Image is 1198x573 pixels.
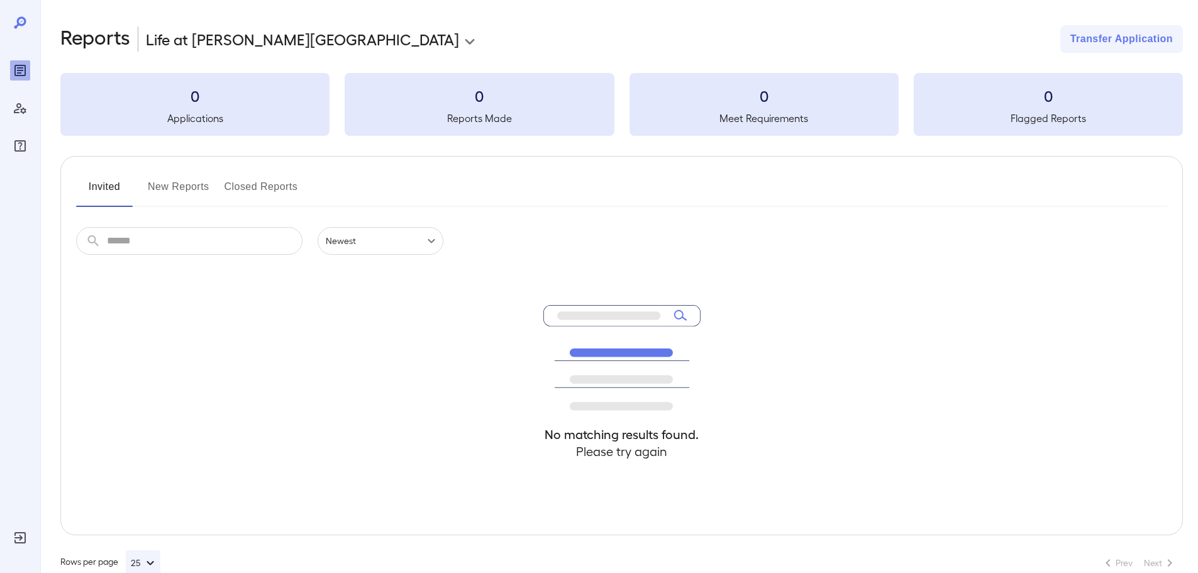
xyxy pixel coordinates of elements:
[76,177,133,207] button: Invited
[10,136,30,156] div: FAQ
[60,25,130,53] h2: Reports
[543,443,701,460] h4: Please try again
[60,111,330,126] h5: Applications
[10,98,30,118] div: Manage Users
[148,177,209,207] button: New Reports
[345,111,614,126] h5: Reports Made
[914,86,1183,106] h3: 0
[345,86,614,106] h3: 0
[225,177,298,207] button: Closed Reports
[630,86,899,106] h3: 0
[630,111,899,126] h5: Meet Requirements
[914,111,1183,126] h5: Flagged Reports
[60,73,1183,136] summary: 0Applications0Reports Made0Meet Requirements0Flagged Reports
[1095,553,1183,573] nav: pagination navigation
[543,426,701,443] h4: No matching results found.
[146,29,459,49] p: Life at [PERSON_NAME][GEOGRAPHIC_DATA]
[60,86,330,106] h3: 0
[10,60,30,81] div: Reports
[318,227,443,255] div: Newest
[10,528,30,548] div: Log Out
[1060,25,1183,53] button: Transfer Application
